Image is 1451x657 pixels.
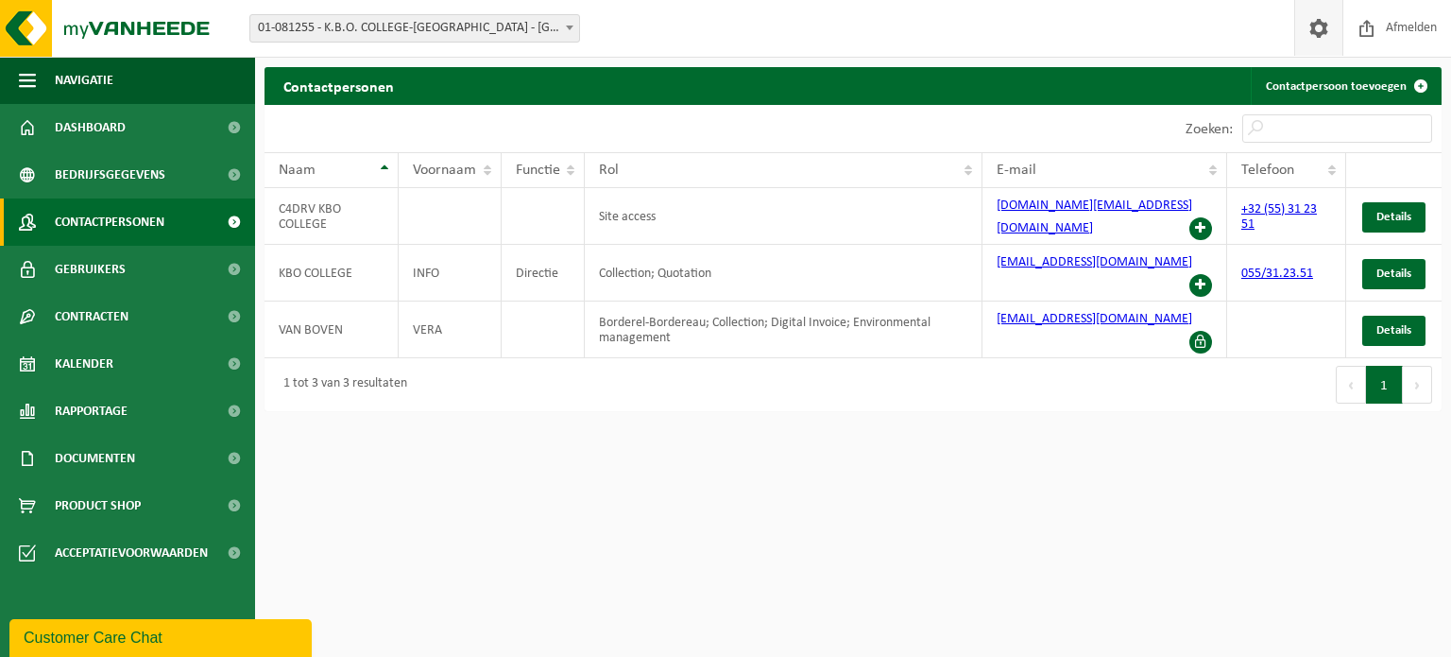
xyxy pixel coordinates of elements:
[250,15,579,42] span: 01-081255 - K.B.O. COLLEGE-SLEUTELBOS - OUDENAARDE
[1376,211,1411,223] span: Details
[1376,324,1411,337] span: Details
[516,163,560,178] span: Functie
[9,615,316,657] iframe: chat widget
[1362,259,1425,289] a: Details
[55,435,135,482] span: Documenten
[1376,268,1411,280] span: Details
[279,163,316,178] span: Naam
[1403,366,1432,404] button: Next
[265,245,399,302] td: KBO COLLEGE
[265,188,399,245] td: C4DRV KBO COLLEGE
[1186,122,1233,137] label: Zoeken:
[1241,163,1294,178] span: Telefoon
[249,14,580,43] span: 01-081255 - K.B.O. COLLEGE-SLEUTELBOS - OUDENAARDE
[399,245,501,302] td: INFO
[997,199,1192,235] a: [DOMAIN_NAME][EMAIL_ADDRESS][DOMAIN_NAME]
[1336,366,1366,404] button: Previous
[265,67,413,104] h2: Contactpersonen
[55,529,208,577] span: Acceptatievoorwaarden
[585,245,982,302] td: Collection; Quotation
[1366,366,1403,404] button: 1
[1241,202,1317,232] a: +32 (55) 31 23 51
[55,388,128,435] span: Rapportage
[502,245,586,302] td: Directie
[997,163,1036,178] span: E-mail
[1362,316,1425,346] a: Details
[55,293,128,340] span: Contracten
[1241,267,1313,281] a: 055/31.23.51
[55,57,113,104] span: Navigatie
[55,104,126,151] span: Dashboard
[599,163,619,178] span: Rol
[1251,67,1440,105] a: Contactpersoon toevoegen
[997,255,1192,269] a: [EMAIL_ADDRESS][DOMAIN_NAME]
[55,482,141,529] span: Product Shop
[413,163,476,178] span: Voornaam
[55,199,164,246] span: Contactpersonen
[997,312,1192,326] a: [EMAIL_ADDRESS][DOMAIN_NAME]
[399,302,501,358] td: VERA
[55,246,126,293] span: Gebruikers
[55,340,113,388] span: Kalender
[585,188,982,245] td: Site access
[1362,202,1425,233] a: Details
[274,368,407,402] div: 1 tot 3 van 3 resultaten
[585,302,982,358] td: Borderel-Bordereau; Collection; Digital Invoice; Environmental management
[55,151,165,199] span: Bedrijfsgegevens
[265,302,399,358] td: VAN BOVEN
